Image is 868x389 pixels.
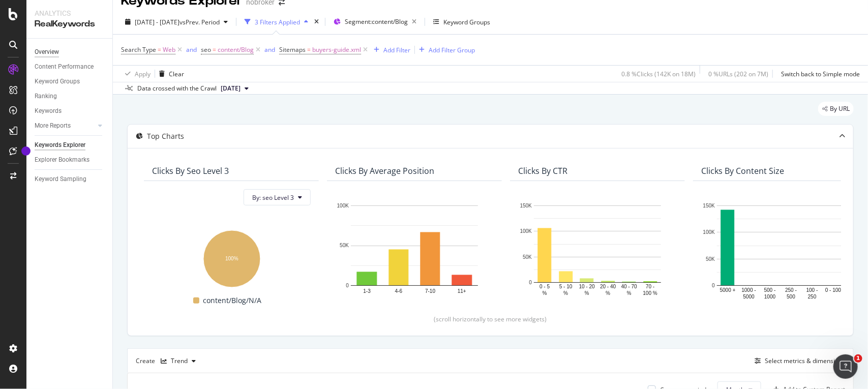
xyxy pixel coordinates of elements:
[35,18,104,30] div: RealKeywords
[345,17,408,26] span: Segment: content/Blog
[201,45,211,54] span: seo
[703,203,715,208] text: 150K
[35,8,104,18] div: Analytics
[35,121,71,131] div: More Reports
[171,358,188,364] div: Trend
[540,284,550,290] text: 0 - 5
[701,166,784,176] div: Clicks By Content Size
[35,62,105,72] a: Content Performance
[346,283,349,288] text: 0
[35,62,94,72] div: Content Performance
[703,230,715,235] text: 100K
[255,18,300,26] div: 3 Filters Applied
[340,243,349,249] text: 50K
[35,155,105,165] a: Explorer Bookmarks
[35,47,105,57] a: Overview
[458,289,466,294] text: 11+
[35,106,105,116] a: Keywords
[335,200,494,301] svg: A chart.
[157,353,200,369] button: Trend
[529,280,532,285] text: 0
[337,203,349,208] text: 100K
[825,287,842,293] text: 0 - 100
[35,174,86,185] div: Keyword Sampling
[806,287,818,293] text: 100 -
[706,256,715,262] text: 50K
[252,193,294,202] span: By: seo Level 3
[743,294,755,300] text: 5000
[370,44,410,56] button: Add Filter
[312,43,361,57] span: buyers-guide.xml
[35,155,89,165] div: Explorer Bookmarks
[764,287,776,293] text: 500 -
[781,70,860,78] div: Switch back to Simple mode
[186,45,197,54] button: and
[646,284,654,290] text: 70 -
[135,70,151,78] div: Apply
[35,91,57,102] div: Ranking
[35,140,105,151] a: Keywords Explorer
[312,17,321,27] div: times
[833,354,858,379] iframe: Intercom live chat
[225,256,238,262] text: 100%
[279,45,306,54] span: Sitemaps
[121,66,151,82] button: Apply
[221,84,241,93] span: 2025 Apr. 7th
[147,131,184,141] div: Top Charts
[585,290,589,296] text: %
[35,174,105,185] a: Keyword Sampling
[785,287,797,293] text: 250 -
[241,14,312,30] button: 3 Filters Applied
[712,283,715,288] text: 0
[777,66,860,82] button: Switch back to Simple mode
[217,82,253,95] button: [DATE]
[363,289,371,294] text: 1-3
[213,45,216,54] span: =
[330,14,421,30] button: Segment:content/Blog
[751,355,845,367] button: Select metrics & dimensions
[307,45,311,54] span: =
[135,18,179,26] span: [DATE] - [DATE]
[203,294,262,307] span: content/Blog/N/A
[520,203,532,208] text: 150K
[643,290,657,296] text: 100 %
[35,47,59,57] div: Overview
[140,315,841,323] div: (scroll horizontally to see more widgets)
[854,354,862,363] span: 1
[425,289,435,294] text: 7-10
[121,14,232,30] button: [DATE] - [DATE]vsPrev. Period
[155,66,184,82] button: Clear
[152,225,311,289] svg: A chart.
[163,43,175,57] span: Web
[563,290,568,296] text: %
[518,166,567,176] div: Clicks By CTR
[742,287,756,293] text: 1000 -
[121,45,156,54] span: Search Type
[137,84,217,93] div: Data crossed with the Crawl
[21,146,31,156] div: Tooltip anchor
[429,46,475,54] div: Add Filter Group
[429,14,494,30] button: Keyword Groups
[701,200,860,301] svg: A chart.
[383,46,410,54] div: Add Filter
[395,289,403,294] text: 4-6
[520,229,532,234] text: 100K
[579,284,595,290] text: 10 - 20
[720,287,736,293] text: 5000 +
[169,70,184,78] div: Clear
[523,254,532,260] text: 50K
[218,43,254,57] span: content/Blog
[808,294,817,300] text: 250
[35,106,62,116] div: Keywords
[600,284,616,290] text: 20 - 40
[830,106,850,112] span: By URL
[765,356,845,365] div: Select metrics & dimensions
[415,44,475,56] button: Add Filter Group
[787,294,795,300] text: 500
[518,200,677,297] svg: A chart.
[559,284,573,290] text: 5 - 10
[158,45,161,54] span: =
